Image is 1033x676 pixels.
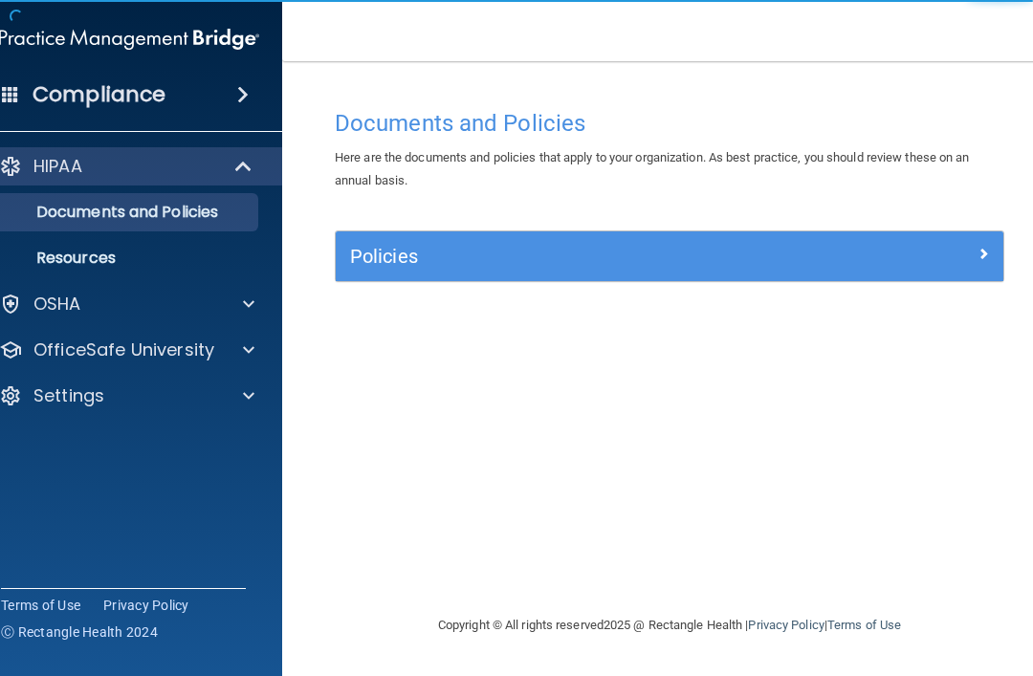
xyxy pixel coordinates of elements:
[1,596,80,615] a: Terms of Use
[33,155,82,178] p: HIPAA
[33,338,214,361] p: OfficeSafe University
[335,111,1004,136] h4: Documents and Policies
[827,618,901,632] a: Terms of Use
[350,241,989,272] a: Policies
[103,596,189,615] a: Privacy Policy
[320,595,1019,656] div: Copyright © All rights reserved 2025 @ Rectangle Health | |
[33,81,165,108] h4: Compliance
[33,293,81,316] p: OSHA
[1,622,158,642] span: Ⓒ Rectangle Health 2024
[33,384,104,407] p: Settings
[748,618,824,632] a: Privacy Policy
[335,150,970,187] span: Here are the documents and policies that apply to your organization. As best practice, you should...
[350,246,823,267] h5: Policies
